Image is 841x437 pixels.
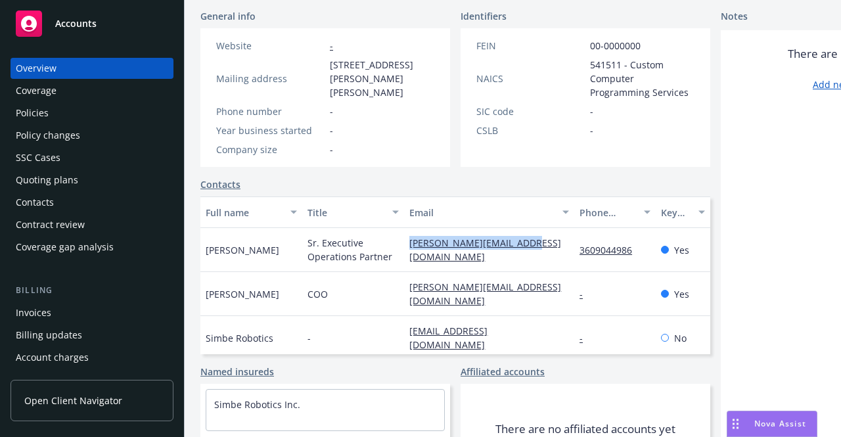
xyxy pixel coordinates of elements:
[409,206,555,219] div: Email
[16,170,78,191] div: Quoting plans
[727,411,817,437] button: Nova Assist
[476,39,585,53] div: FEIN
[307,287,328,301] span: COO
[16,192,54,213] div: Contacts
[307,206,384,219] div: Title
[590,58,694,99] span: 541511 - Custom Computer Programming Services
[11,103,173,124] a: Policies
[590,39,641,53] span: 00-0000000
[16,58,57,79] div: Overview
[590,124,593,137] span: -
[11,125,173,146] a: Policy changes
[16,347,89,368] div: Account charges
[661,206,691,219] div: Key contact
[16,214,85,235] div: Contract review
[404,196,574,228] button: Email
[16,302,51,323] div: Invoices
[330,124,333,137] span: -
[674,331,687,345] span: No
[24,394,122,407] span: Open Client Navigator
[200,177,240,191] a: Contacts
[11,147,173,168] a: SSC Cases
[727,411,744,436] div: Drag to move
[590,104,593,118] span: -
[11,192,173,213] a: Contacts
[580,244,643,256] a: 3609044986
[216,72,325,85] div: Mailing address
[11,347,173,368] a: Account charges
[580,206,636,219] div: Phone number
[674,287,689,301] span: Yes
[55,18,97,29] span: Accounts
[206,331,273,345] span: Simbe Robotics
[16,103,49,124] div: Policies
[11,237,173,258] a: Coverage gap analysis
[495,421,675,437] span: There are no affiliated accounts yet
[16,325,82,346] div: Billing updates
[200,196,302,228] button: Full name
[16,237,114,258] div: Coverage gap analysis
[409,237,561,263] a: [PERSON_NAME][EMAIL_ADDRESS][DOMAIN_NAME]
[11,80,173,101] a: Coverage
[11,325,173,346] a: Billing updates
[721,9,748,25] span: Notes
[11,58,173,79] a: Overview
[216,39,325,53] div: Website
[16,125,80,146] div: Policy changes
[656,196,710,228] button: Key contact
[574,196,656,228] button: Phone number
[476,104,585,118] div: SIC code
[409,325,495,351] a: [EMAIL_ADDRESS][DOMAIN_NAME]
[214,398,300,411] a: Simbe Robotics Inc.
[307,331,311,345] span: -
[330,39,333,52] a: -
[16,147,60,168] div: SSC Cases
[476,124,585,137] div: CSLB
[330,143,333,156] span: -
[580,288,593,300] a: -
[674,243,689,257] span: Yes
[206,287,279,301] span: [PERSON_NAME]
[754,418,806,429] span: Nova Assist
[330,104,333,118] span: -
[200,365,274,379] a: Named insureds
[11,302,173,323] a: Invoices
[206,243,279,257] span: [PERSON_NAME]
[330,58,434,99] span: [STREET_ADDRESS][PERSON_NAME][PERSON_NAME]
[11,5,173,42] a: Accounts
[216,124,325,137] div: Year business started
[580,332,593,344] a: -
[16,80,57,101] div: Coverage
[476,72,585,85] div: NAICS
[461,9,507,23] span: Identifiers
[11,170,173,191] a: Quoting plans
[11,214,173,235] a: Contract review
[307,236,399,264] span: Sr. Executive Operations Partner
[206,206,283,219] div: Full name
[216,143,325,156] div: Company size
[11,284,173,297] div: Billing
[461,365,545,379] a: Affiliated accounts
[302,196,404,228] button: Title
[200,9,256,23] span: General info
[409,281,561,307] a: [PERSON_NAME][EMAIL_ADDRESS][DOMAIN_NAME]
[216,104,325,118] div: Phone number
